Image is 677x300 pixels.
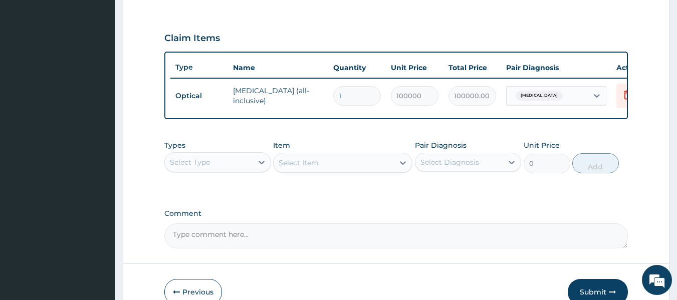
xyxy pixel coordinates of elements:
textarea: Type your message and hit 'Enter' [5,196,191,231]
div: Select Type [170,157,210,167]
th: Total Price [443,58,501,78]
span: We're online! [58,88,138,189]
div: Select Diagnosis [420,157,479,167]
span: [MEDICAL_DATA] [516,91,563,101]
label: Comment [164,209,628,218]
label: Unit Price [524,140,560,150]
td: [MEDICAL_DATA] (all-inclusive) [228,81,328,111]
td: Optical [170,87,228,105]
th: Quantity [328,58,386,78]
div: Minimize live chat window [164,5,188,29]
th: Name [228,58,328,78]
label: Item [273,140,290,150]
th: Pair Diagnosis [501,58,611,78]
img: d_794563401_company_1708531726252_794563401 [19,50,41,75]
label: Pair Diagnosis [415,140,467,150]
h3: Claim Items [164,33,220,44]
button: Add [572,153,619,173]
div: Chat with us now [52,56,168,69]
th: Actions [611,58,661,78]
th: Type [170,58,228,77]
th: Unit Price [386,58,443,78]
label: Types [164,141,185,150]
